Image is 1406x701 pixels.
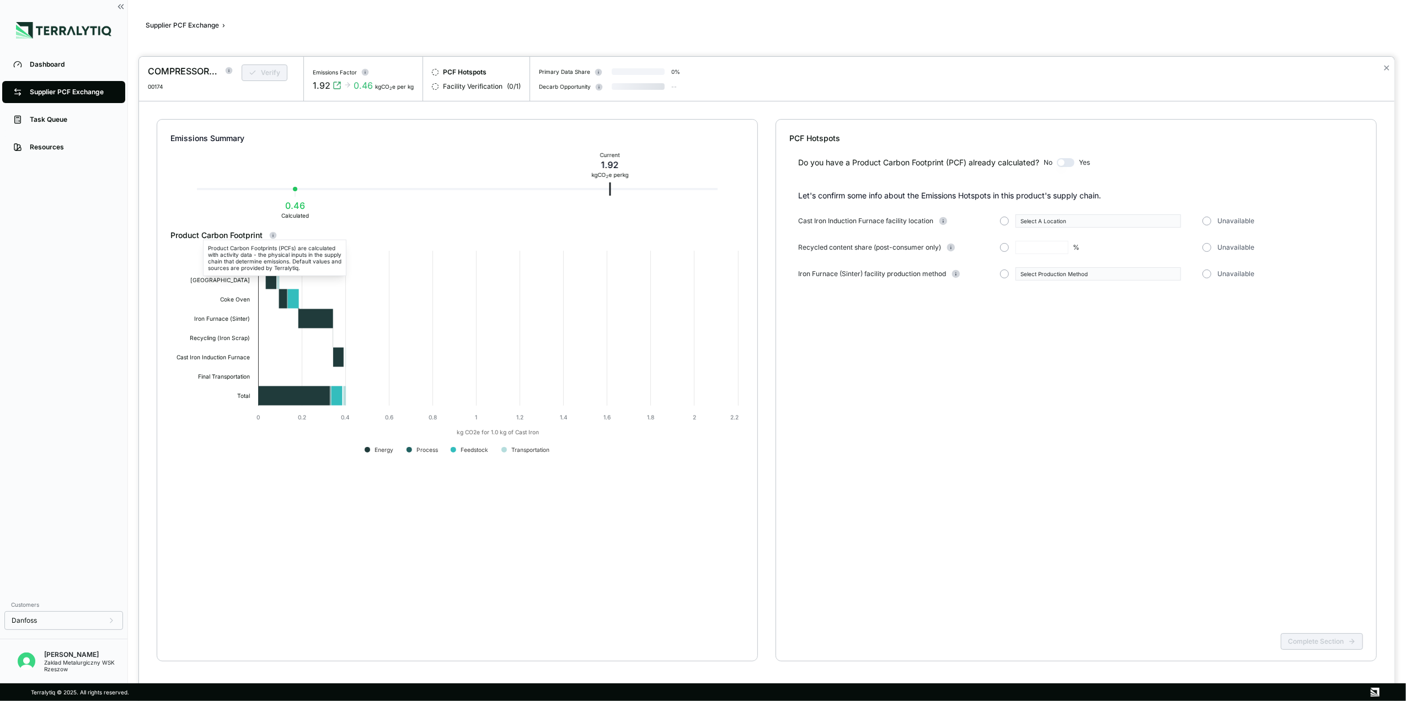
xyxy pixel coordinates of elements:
[1218,243,1255,252] span: Unavailable
[443,68,487,77] span: PCF Hotspots
[177,354,250,360] text: Cast Iron Induction Furnace
[591,171,628,178] div: kg CO e per kg
[190,277,250,283] text: [GEOGRAPHIC_DATA]
[511,446,549,454] text: Transportation
[798,217,933,225] span: Cast Iron Induction Furnace facility location
[170,133,744,144] div: Emissions Summary
[798,269,946,278] span: Iron Furnace (Sinter) facility production method
[475,414,477,420] text: 1
[539,68,590,75] div: Primary Data Share
[1073,243,1079,252] div: %
[798,190,1363,201] p: Let's confirm some info about the Emissions Hotspots in this product's supply chain.
[203,240,346,276] div: Product Carbon Footprints (PCFs) are calculated with activity data - the physical inputs in the s...
[1020,271,1176,277] div: Select Production Method
[539,83,591,90] div: Decarb Opportunity
[693,414,696,420] text: 2
[313,69,357,76] div: Emissions Factor
[606,174,608,179] sub: 2
[647,414,654,420] text: 1.8
[341,414,350,420] text: 0.4
[671,83,677,90] span: --
[297,414,306,420] text: 0.2
[256,414,260,420] text: 0
[591,152,628,158] div: Current
[354,79,373,92] div: 0.46
[1383,61,1390,74] button: Close
[375,446,393,454] text: Energy
[559,414,567,420] text: 1.4
[389,86,392,91] sub: 2
[198,373,250,380] text: Final Transportation
[1218,269,1255,278] span: Unavailable
[190,335,250,342] text: Recycling (Iron Scrap)
[148,83,227,90] div: 00174
[281,199,309,212] div: 0.46
[798,243,941,252] span: Recycled content share (post-consumer only)
[416,446,437,453] text: Process
[460,446,488,453] text: Feedstock
[507,82,521,91] span: ( 0 / 1 )
[170,230,744,241] div: Product Carbon Footprint
[281,212,309,219] div: Calculated
[603,414,611,420] text: 1.6
[375,83,414,90] div: kgCO e per kg
[1079,158,1090,167] span: Yes
[237,392,250,399] text: Total
[333,81,341,90] svg: View audit trail
[220,296,250,303] text: Coke Oven
[591,158,628,171] div: 1.92
[1020,218,1176,224] div: Select A Location
[789,133,1363,144] div: PCF Hotspots
[671,68,680,75] div: 0 %
[1015,214,1181,228] button: Select A Location
[1044,158,1052,167] span: No
[798,157,1039,168] div: Do you have a Product Carbon Footprint (PCF) already calculated?
[194,315,250,322] text: Iron Furnace (Sinter)
[148,64,218,78] div: COMPRESSOR CASING,RAW
[1218,217,1255,225] span: Unavailable
[313,79,330,92] div: 1.92
[384,414,393,420] text: 0.6
[429,414,437,420] text: 0.8
[443,82,502,91] span: Facility Verification
[1015,267,1181,281] button: Select Production Method
[516,414,523,420] text: 1.2
[457,429,539,436] text: kg CO2e for 1.0 kg of Cast Iron
[730,414,739,420] text: 2.2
